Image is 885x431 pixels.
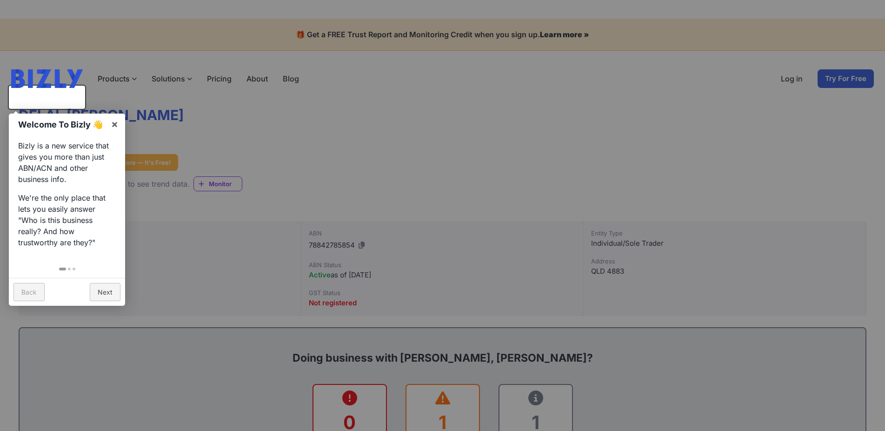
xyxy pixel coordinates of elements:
a: Next [90,283,120,301]
h1: Welcome To Bizly 👋 [18,118,106,131]
p: Bizly is a new service that gives you more than just ABN/ACN and other business info. [18,140,116,185]
a: × [104,114,125,135]
p: We're the only place that lets you easily answer "Who is this business really? And how trustworth... [18,192,116,248]
a: Back [13,283,45,301]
